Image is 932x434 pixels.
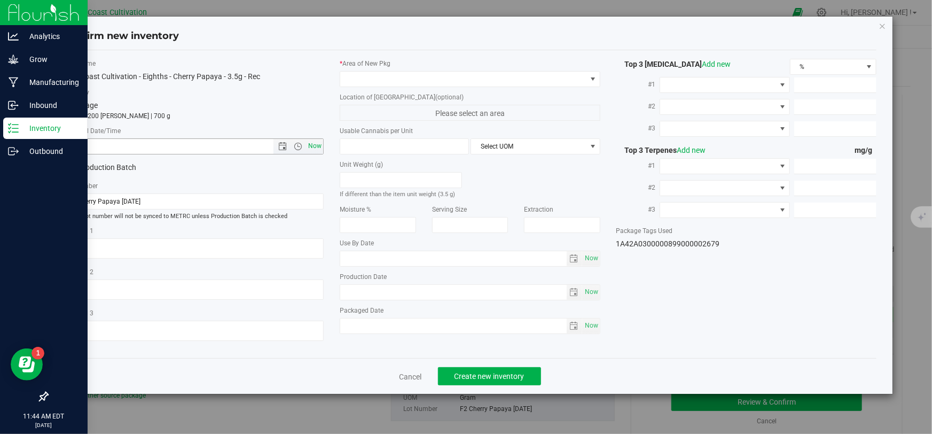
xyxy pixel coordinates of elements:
p: 11:44 AM EDT [5,412,83,421]
span: Select UOM [471,139,586,154]
span: Top 3 [MEDICAL_DATA] [616,60,731,68]
label: Created Date/Time [64,126,324,136]
label: #3 [616,119,660,138]
label: Extraction [524,205,600,214]
span: Lot number will not be synced to METRC unless Production Batch is checked [64,212,324,221]
iframe: Resource center [11,348,43,381]
label: #1 [616,156,660,175]
h4: Confirm new inventory [64,29,179,43]
span: NO DATA FOUND [660,202,790,218]
a: Cancel [400,371,422,382]
a: Add new [702,60,731,68]
label: Ref Field 2 [64,267,324,277]
button: Create new inventory [438,367,541,385]
span: Set Current date [582,284,600,300]
label: Ref Field 3 [64,308,324,318]
label: Use By Date [340,238,600,248]
label: Packaged Date [340,306,600,315]
p: [DATE] [5,421,83,429]
label: Lot Number [64,181,324,191]
span: select [567,285,582,300]
p: Grow [19,53,83,66]
p: Inventory [19,122,83,135]
span: Set Current date [582,318,600,334]
inline-svg: Inventory [8,123,19,134]
inline-svg: Analytics [8,31,19,42]
span: select [582,251,600,266]
span: Top 3 Terpenes [616,146,706,154]
span: % [790,59,863,74]
p: Manufacturing [19,76,83,89]
iframe: Resource center unread badge [32,347,44,360]
label: Location of [GEOGRAPHIC_DATA] [340,92,600,102]
span: select [582,319,600,334]
label: Usable Cannabis per Unit [340,126,600,136]
label: #2 [616,97,660,116]
label: Unit Weight (g) [340,160,462,169]
p: totaling 200 [PERSON_NAME] | 700 g [64,111,324,121]
a: Add new [677,146,706,154]
span: Set Current date [306,138,324,154]
span: NO DATA FOUND [660,77,790,93]
label: Item Name [64,59,324,68]
div: 1A42A0300000899000002679 [616,238,876,250]
span: NO DATA FOUND [660,158,790,174]
inline-svg: Grow [8,54,19,65]
label: Area of New Pkg [340,59,600,68]
label: Package Tags Used [616,226,876,236]
small: If different than the item unit weight (3.5 g) [340,191,455,198]
label: Production Date [340,272,600,282]
span: (optional) [435,94,464,101]
span: Open the date view [273,142,292,151]
span: Create new inventory [455,372,524,381]
span: NO DATA FOUND [660,99,790,115]
span: NO DATA FOUND [660,121,790,137]
label: #3 [616,200,660,219]
span: NO DATA FOUND [660,180,790,196]
div: East Coast Cultivation - Eighths - Cherry Papaya - 3.5g - Rec [64,71,324,82]
p: Outbound [19,145,83,158]
label: Production Batch [64,162,186,173]
label: Moisture % [340,205,416,214]
span: Please select an area [340,105,600,121]
p: Inbound [19,99,83,112]
span: Open the time view [289,142,307,151]
label: Serving Size [432,205,508,214]
inline-svg: Inbound [8,100,19,111]
inline-svg: Outbound [8,146,19,157]
inline-svg: Manufacturing [8,77,19,88]
span: select [567,251,582,266]
span: mg/g [855,146,876,154]
label: Ref Field 1 [64,226,324,236]
label: Total Qty [64,88,324,97]
span: select [582,285,600,300]
span: select [567,319,582,334]
label: #1 [616,75,660,94]
span: Set Current date [582,251,600,266]
p: Analytics [19,30,83,43]
label: #2 [616,178,660,197]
